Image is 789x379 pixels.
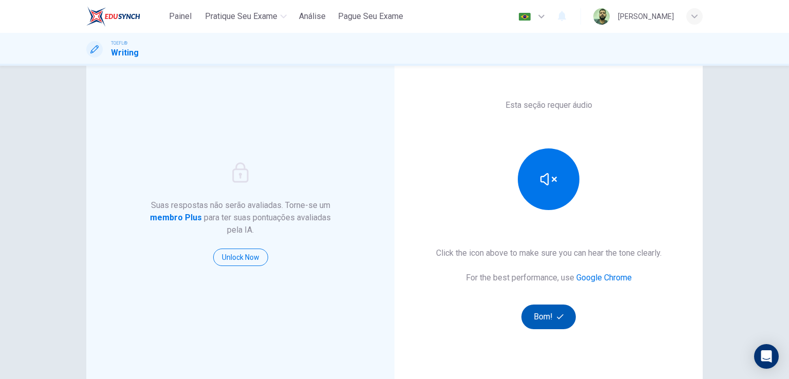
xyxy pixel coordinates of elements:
[618,10,674,23] div: [PERSON_NAME]
[111,40,127,47] span: TOEFL®
[86,6,140,27] img: EduSynch logo
[295,7,330,26] button: Análise
[576,273,632,282] a: Google Chrome
[205,10,277,23] span: Pratique seu exame
[518,13,531,21] img: pt
[338,10,403,23] span: Pague Seu Exame
[213,249,268,266] button: Unlock Now
[521,305,576,329] button: Bom!
[593,8,610,25] img: Profile picture
[334,7,407,26] button: Pague Seu Exame
[164,7,197,26] button: Painel
[148,199,333,236] h6: Suas respostas não serão avaliadas. Torne-se um para ter suas pontuações avaliadas pela IA.
[436,247,662,259] h6: Click the icon above to make sure you can hear the tone clearly.
[150,213,202,222] strong: membro Plus
[86,6,164,27] a: EduSynch logo
[201,7,291,26] button: Pratique seu exame
[466,272,632,284] h6: For the best performance, use
[299,10,326,23] span: Análise
[111,47,139,59] h1: Writing
[505,99,592,111] h6: Esta seção requer áudio
[169,10,192,23] span: Painel
[754,344,779,369] div: Open Intercom Messenger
